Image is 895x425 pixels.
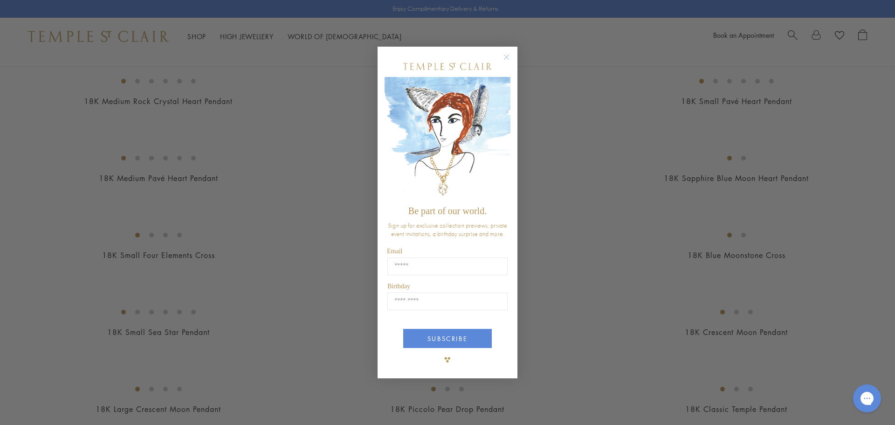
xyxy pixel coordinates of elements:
input: Email [387,258,508,275]
span: Email [387,248,402,255]
span: Be part of our world. [408,206,487,216]
img: c4a9eb12-d91a-4d4a-8ee0-386386f4f338.jpeg [385,77,510,202]
button: Close dialog [505,56,517,68]
iframe: Gorgias live chat messenger [848,381,886,416]
img: Temple St. Clair [403,63,492,70]
button: SUBSCRIBE [403,329,492,348]
img: TSC [438,350,457,369]
span: Birthday [387,283,410,290]
span: Sign up for exclusive collection previews, private event invitations, a birthday surprise and more. [388,221,507,238]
